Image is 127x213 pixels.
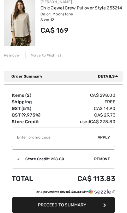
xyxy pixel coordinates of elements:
td: Shipping [12,99,57,105]
td: used [57,118,115,125]
span: CA$ 228.80 [90,119,115,124]
div: Order Summary [11,74,121,79]
td: Total [12,168,57,189]
td: QST (9.975%) [12,112,57,118]
span: CA$ 169 [40,26,69,35]
div: or 4 payments ofCA$ 28.46withSezzle Click to learn more about Sezzle [12,189,115,197]
span: Remove [94,156,110,162]
div: Move to Wishlist [25,52,61,58]
td: GST (5%) [12,105,57,112]
div: Store Credit: 228.80 [20,156,94,162]
span: Proceed to Summary [38,202,86,208]
td: CA$ 113.83 [57,168,115,189]
td: CA$ 14.90 [57,105,115,112]
span: Apply [98,134,110,140]
td: CA$ 29.73 [57,112,115,118]
span: 2 [27,93,30,98]
a: Chic Jewel Crew Pullover Style 253214 [40,5,122,11]
td: Items ( ) [12,92,57,99]
div: or 4 payments of with [36,189,115,195]
div: ✔ [12,156,20,162]
td: Free [57,99,115,105]
div: Color: Moonstone Size: 12 [40,11,123,23]
div: Remove [4,52,19,58]
input: Promo code [12,128,98,147]
span: Details [98,74,121,79]
button: Proceed to Summary [12,197,115,213]
img: Sezzle [88,189,111,194]
td: CA$ 298.00 [57,92,115,99]
span: CA$ 28.46 [63,190,82,194]
td: Store Credit [12,118,57,125]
